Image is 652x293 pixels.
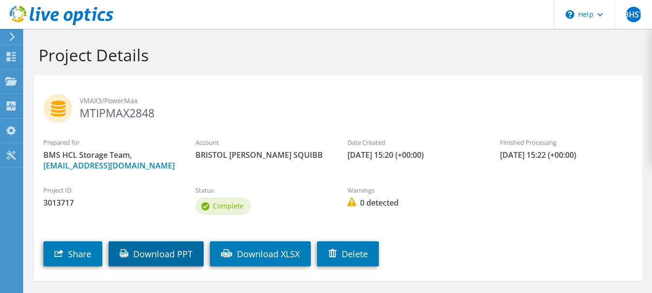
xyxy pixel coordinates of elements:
[500,150,633,160] span: [DATE] 15:22 (+00:00)
[210,241,311,266] a: Download XLSX
[213,201,244,210] span: Complete
[195,185,328,195] label: Status
[566,10,574,19] svg: \n
[43,150,176,171] span: BMS HCL Storage Team,
[347,185,480,195] label: Warnings
[43,241,102,266] a: Share
[43,197,176,208] span: 3013717
[80,96,633,106] span: VMAX3/PowerMax
[500,138,633,147] label: Finished Processing
[317,241,379,266] a: Delete
[347,150,480,160] span: [DATE] 15:20 (+00:00)
[43,94,633,118] h2: MTIPMAX2848
[195,138,328,147] label: Account
[347,197,480,208] span: 0 detected
[195,150,328,160] span: BRISTOL [PERSON_NAME] SQUIBB
[43,185,176,195] label: Project ID
[347,138,480,147] label: Date Created
[43,138,176,147] label: Prepared for
[626,7,641,22] span: BHST
[39,45,633,65] h1: Project Details
[109,241,204,266] a: Download PPT
[43,160,175,171] a: [EMAIL_ADDRESS][DOMAIN_NAME]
